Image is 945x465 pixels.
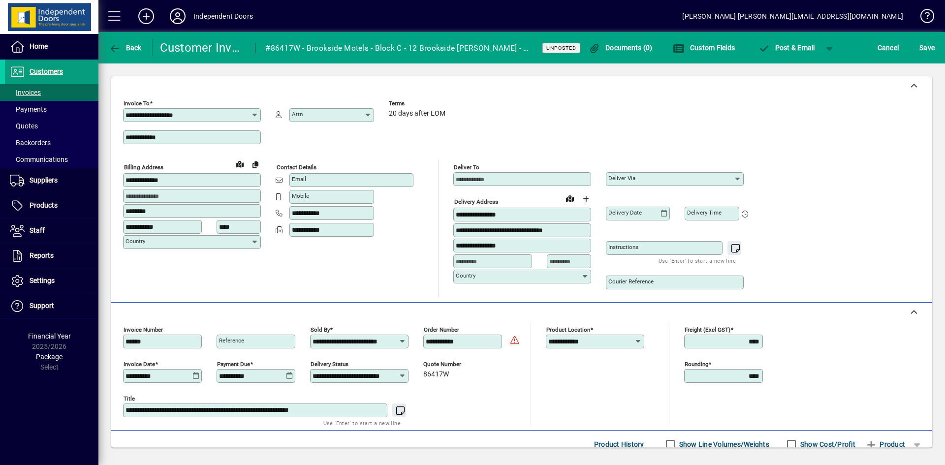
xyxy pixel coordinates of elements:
mat-label: Payment due [217,361,250,368]
button: Copy to Delivery address [248,156,263,172]
button: Choose address [578,191,594,207]
button: Documents (0) [586,39,655,57]
button: Profile [162,7,193,25]
mat-label: Invoice To [124,100,150,107]
mat-label: Instructions [608,244,638,250]
a: Quotes [5,118,98,134]
span: Financial Year [28,332,71,340]
a: Backorders [5,134,98,151]
mat-label: Delivery status [311,361,348,368]
span: Payments [10,105,47,113]
span: ave [919,40,935,56]
label: Show Line Volumes/Weights [677,439,769,449]
mat-label: Delivery date [608,209,642,216]
span: P [775,44,780,52]
mat-label: Rounding [685,361,708,368]
span: Products [30,201,58,209]
div: #86417W - Brookside Motels - Block C - 12 Brookside [PERSON_NAME] - Wardrobes [265,40,530,56]
span: Home [30,42,48,50]
mat-label: Country [456,272,475,279]
mat-label: Freight (excl GST) [685,326,730,333]
label: Show Cost/Profit [798,439,855,449]
span: Settings [30,277,55,284]
a: View on map [562,190,578,206]
div: Independent Doors [193,8,253,24]
a: Support [5,294,98,318]
span: Back [109,44,142,52]
span: Customers [30,67,63,75]
a: View on map [232,156,248,172]
a: Staff [5,218,98,243]
span: Custom Fields [673,44,735,52]
a: Invoices [5,84,98,101]
mat-label: Deliver via [608,175,635,182]
a: Products [5,193,98,218]
mat-label: Country [126,238,145,245]
span: Quotes [10,122,38,130]
mat-hint: Use 'Enter' to start a new line [323,417,401,429]
mat-label: Courier Reference [608,278,654,285]
button: Back [106,39,144,57]
a: Reports [5,244,98,268]
mat-hint: Use 'Enter' to start a new line [659,255,736,266]
button: Custom Fields [670,39,737,57]
span: Backorders [10,139,51,147]
button: Post & Email [753,39,820,57]
a: Payments [5,101,98,118]
mat-label: Invoice number [124,326,163,333]
span: Product [865,436,905,452]
a: Home [5,34,98,59]
div: [PERSON_NAME] [PERSON_NAME][EMAIL_ADDRESS][DOMAIN_NAME] [682,8,903,24]
button: Save [917,39,937,57]
span: Reports [30,251,54,259]
mat-label: Deliver To [454,164,479,171]
mat-label: Sold by [311,326,330,333]
span: Communications [10,155,68,163]
span: 86417W [423,371,449,378]
a: Knowledge Base [913,2,933,34]
span: Quote number [423,361,482,368]
span: Cancel [878,40,899,56]
span: Unposted [546,45,576,51]
span: Support [30,302,54,310]
mat-label: Product location [546,326,590,333]
button: Product [860,435,910,453]
mat-label: Email [292,176,306,183]
span: Package [36,353,63,361]
span: S [919,44,923,52]
mat-label: Reference [219,337,244,344]
button: Cancel [875,39,902,57]
a: Suppliers [5,168,98,193]
a: Settings [5,269,98,293]
mat-label: Delivery time [687,209,722,216]
button: Add [130,7,162,25]
mat-label: Invoice date [124,361,155,368]
span: ost & Email [758,44,815,52]
span: Documents (0) [589,44,653,52]
span: 20 days after EOM [389,110,445,118]
span: Invoices [10,89,41,96]
span: Suppliers [30,176,58,184]
mat-label: Title [124,395,135,402]
mat-label: Mobile [292,192,309,199]
a: Communications [5,151,98,168]
div: Customer Invoice [160,40,246,56]
span: Product History [594,436,644,452]
span: Staff [30,226,45,234]
mat-label: Attn [292,111,303,118]
app-page-header-button: Back [98,39,153,57]
mat-label: Order number [424,326,459,333]
button: Product History [590,435,648,453]
span: Terms [389,100,448,107]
